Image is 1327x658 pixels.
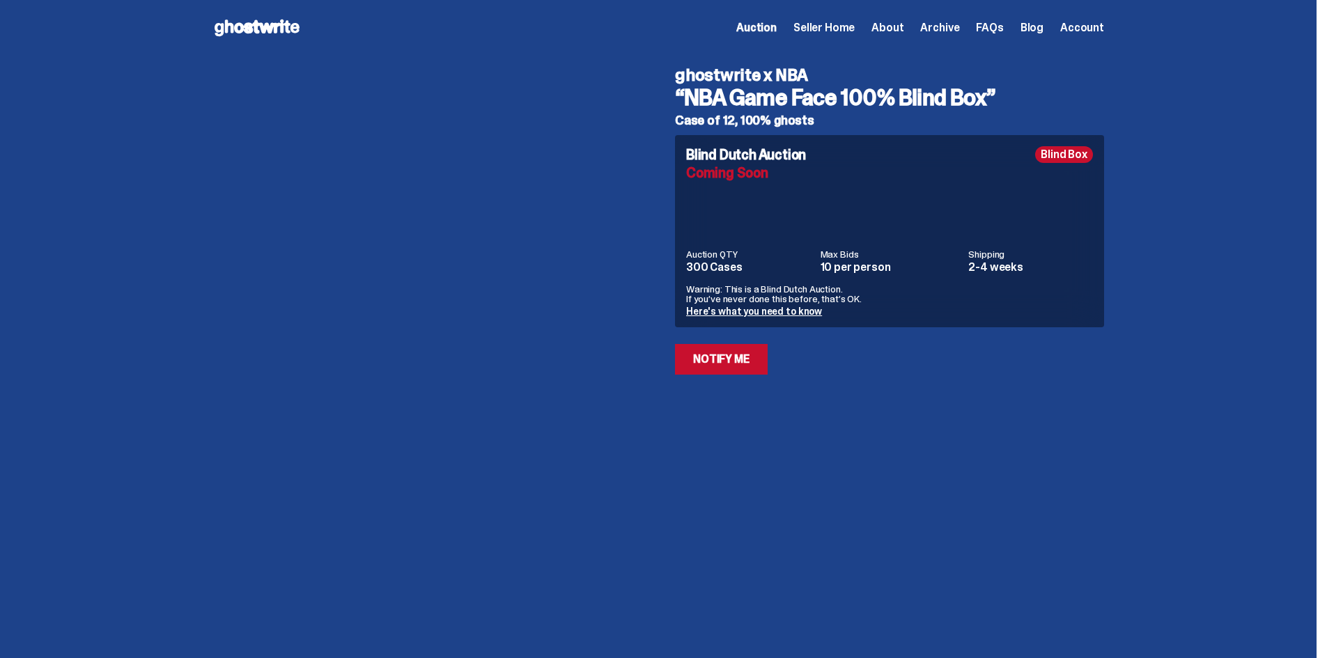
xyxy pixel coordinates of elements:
[1021,22,1043,33] a: Blog
[968,262,1093,273] dd: 2-4 weeks
[821,262,961,273] dd: 10 per person
[686,305,822,318] a: Here's what you need to know
[675,114,1104,127] h5: Case of 12, 100% ghosts
[968,249,1093,259] dt: Shipping
[736,22,777,33] a: Auction
[821,249,961,259] dt: Max Bids
[793,22,855,33] a: Seller Home
[675,67,1104,84] h4: ghostwrite x NBA
[1060,22,1104,33] a: Account
[686,284,1093,304] p: Warning: This is a Blind Dutch Auction. If you’ve never done this before, that’s OK.
[675,86,1104,109] h3: “NBA Game Face 100% Blind Box”
[675,344,768,375] a: Notify Me
[686,262,812,273] dd: 300 Cases
[920,22,959,33] a: Archive
[686,249,812,259] dt: Auction QTY
[686,166,1093,180] div: Coming Soon
[871,22,903,33] a: About
[686,148,806,162] h4: Blind Dutch Auction
[1035,146,1093,163] div: Blind Box
[976,22,1003,33] a: FAQs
